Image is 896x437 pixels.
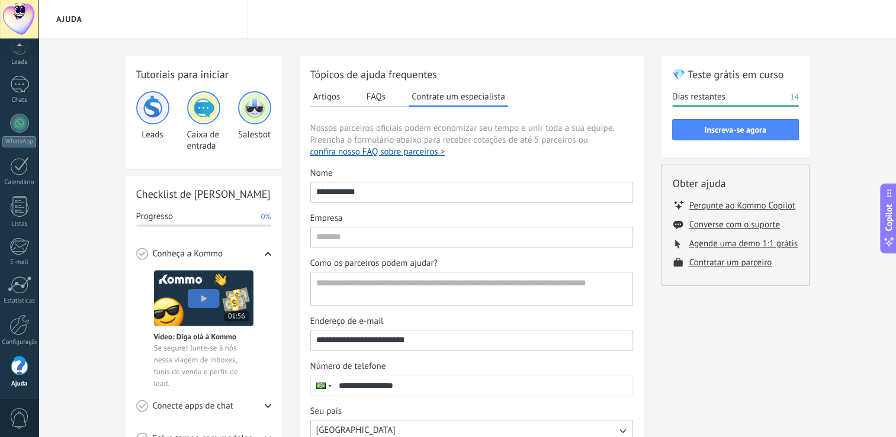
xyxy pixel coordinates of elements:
[310,316,384,327] span: Endereço de e-mail
[136,91,169,152] div: Leads
[689,257,772,268] button: Contratar um parceiro
[2,59,37,66] div: Leads
[333,375,632,396] input: Número de telefone
[311,330,632,349] input: Endereço de e-mail
[363,88,388,105] button: FAQs
[153,248,223,260] span: Conheça a Kommo
[311,182,632,201] input: Nome
[311,272,630,306] textarea: Como os parceiros podem ajudar?
[136,67,271,82] h2: Tutoriais para iniciar
[154,270,253,326] img: Meet video
[310,168,333,179] span: Nome
[672,91,725,103] span: Dias restantes
[689,200,796,211] button: Pergunte ao Kommo Copilot
[2,339,37,346] div: Configurações
[2,259,37,266] div: E-mail
[2,97,37,104] div: Chats
[2,136,36,147] div: WhatsApp
[673,176,798,191] h2: Obter ajuda
[136,211,173,223] span: Progresso
[790,91,798,103] span: 14
[311,227,632,246] input: Empresa
[153,400,233,412] span: Conecte apps de chat
[154,342,253,390] span: Se segure! Junte-se à nós nessa viagem de inboxes, funis de venda e perfis de lead.
[310,146,445,158] button: confira nosso FAQ sobre parceiros >
[2,380,37,388] div: Ajuda
[2,297,37,305] div: Estatísticas
[689,219,780,230] button: Converse com o suporte
[883,204,895,232] span: Copilot
[310,258,438,269] span: Como os parceiros podem ajudar?
[136,187,271,201] h2: Checklist de [PERSON_NAME]
[672,119,799,140] button: Inscreva-se agora
[310,361,386,372] span: Número de telefone
[310,406,342,417] span: Seu país
[311,375,333,396] div: Brazil: + 55
[310,123,633,158] span: Nossos parceiros oficiais podem economizar seu tempo e unir toda a sua equipe. Preencha o formulá...
[672,67,799,82] h2: 💎 Teste grátis em curso
[154,332,236,342] span: Vídeo: Diga olá à Kommo
[316,425,396,436] span: [GEOGRAPHIC_DATA]
[187,91,220,152] div: Caixa de entrada
[310,213,343,224] span: Empresa
[704,126,766,134] span: Inscreva-se agora
[689,238,798,249] button: Agende uma demo 1:1 grátis
[2,220,37,228] div: Listas
[238,91,271,152] div: Salesbot
[261,211,271,223] span: 0%
[310,67,633,82] h2: Tópicos de ajuda frequentes
[409,88,508,107] button: Contrate um especialista
[310,88,343,105] button: Artigos
[2,179,37,187] div: Calendário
